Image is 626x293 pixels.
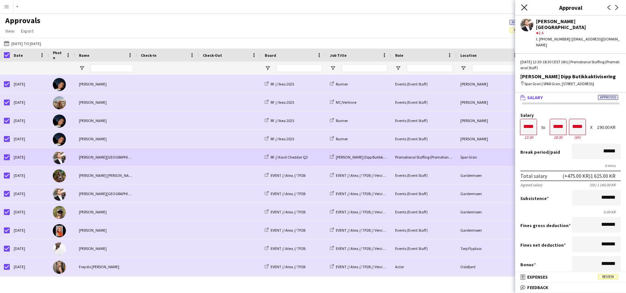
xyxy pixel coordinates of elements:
span: EVENT // Atea // TP2B // Veiviser Gardermoen [336,191,410,196]
span: Runner [336,136,348,141]
a: EVENT // Atea // TP2B [265,173,306,178]
div: 6h [569,135,586,140]
a: EVENT // Atea // TP2B // Veiviser Gardermoen [330,228,410,233]
span: EVENT // Atea // TP2B // Veiviser Gardermoen [336,228,410,233]
span: EVENT // Atea // TP2B [271,246,306,251]
label: Fines gross deduction [520,223,571,228]
div: Frøydis [PERSON_NAME] [75,258,137,276]
div: Promotional Staffing (Promotional Staff) [391,148,456,166]
div: 0 mins [520,163,621,168]
mat-expansion-panel-header: ExpensesReview [515,272,626,282]
div: Events (Event Staff) [391,75,456,93]
span: Job Title [330,53,347,58]
span: RF // Ikea 2025 [271,100,294,105]
div: 190.00 KR [597,125,621,130]
div: [PERSON_NAME] [75,93,137,111]
span: Review [514,28,526,32]
span: RF // Ikea 2025 [271,136,294,141]
a: EVENT // Atea // TP2B // Veiviser Gardermoen [330,173,410,178]
div: [PERSON_NAME] [75,221,137,239]
span: EVENT // Atea // TP2B // Veiviser OCC [336,264,395,269]
div: [PERSON_NAME] Dipp Butikkaktivisering [520,73,621,79]
span: Board [265,53,276,58]
div: [PERSON_NAME] [75,130,137,148]
div: to [541,125,545,130]
a: EVENT // Atea // TP2B // Veiviser Torp [330,246,395,251]
img: Sina Sivertsen [53,96,66,109]
div: Events (Event Staff) [391,239,456,257]
img: Elias Stenvadet [53,242,66,255]
div: [PERSON_NAME] [75,75,137,93]
div: Events (Event Staff) [391,130,456,148]
div: Events (Event Staff) [391,93,456,111]
span: Review [598,274,618,279]
span: Date [14,53,23,58]
div: t. [PHONE_NUMBER] | [EMAIL_ADDRESS][DOMAIN_NAME] [536,36,621,48]
div: X [590,125,592,130]
label: /paid [520,149,560,155]
div: [PERSON_NAME] [456,75,522,93]
span: Break period [520,149,549,155]
a: RF // Ikea 2025 [265,100,294,105]
a: EVENT // Atea // TP2B [265,264,306,269]
span: View [5,28,14,34]
h3: Approval [515,3,626,12]
div: Gardermoen [456,221,522,239]
span: Export [21,28,34,34]
a: Runner [330,118,348,123]
a: Runner [330,82,348,86]
button: Open Filter Menu [330,65,336,71]
a: Runner [330,136,348,141]
div: Events (Event Staff) [391,166,456,184]
div: Spar Gran [456,148,522,166]
span: Location [460,53,477,58]
button: Open Filter Menu [79,65,85,71]
div: [DATE] [10,75,49,93]
button: Open Filter Menu [460,65,466,71]
a: RF // Ikea 2025 [265,118,294,123]
span: RF // Ikea 2025 [271,82,294,86]
div: [DATE] [10,258,49,276]
span: MC/Vertinne [336,100,356,105]
span: EVENT // Atea // TP2B [271,191,306,196]
mat-expansion-panel-header: Feedback [515,283,626,292]
div: [PERSON_NAME][GEOGRAPHIC_DATA] [75,148,137,166]
a: [PERSON_NAME] Dipp Butikkaktivisering [330,155,403,160]
div: (+475.00 KR) 1 615.00 KR [562,173,616,179]
div: 0.00 KR [520,209,621,214]
span: 112 [510,27,542,33]
div: Gardermoen [456,185,522,203]
span: Approved [598,95,618,100]
span: EVENT // Atea // TP2B // Veiviser Torp [336,246,395,251]
mat-expansion-panel-header: SalaryApproved [515,93,626,102]
a: MC/Vertinne [330,100,356,105]
span: EVENT // Atea // TP2B [271,264,306,269]
div: [PERSON_NAME] [75,203,137,221]
label: Bonus [520,262,536,268]
div: [PERSON_NAME] [75,112,137,130]
div: [PERSON_NAME] [75,239,137,257]
span: Photo [53,50,63,60]
div: Gardermoen [456,203,522,221]
div: [DATE] [10,93,49,111]
span: Check-Out [203,53,222,58]
span: RF // Kavli Cheddar Q3 [271,155,308,160]
a: EVENT // Atea // TP2B // Veiviser Gardermoen [330,209,410,214]
div: Torp Flyplass [456,239,522,257]
span: EVENT // Atea // TP2B // Veiviser Gardermoen [336,173,410,178]
span: Check-In [141,53,156,58]
div: [DATE] [10,166,49,184]
input: Name Filter Input [91,64,133,72]
div: Events (Event Staff) [391,221,456,239]
a: EVENT // Atea // TP2B [265,246,306,251]
a: RF // Ikea 2025 [265,136,294,141]
input: Role Filter Input [407,64,453,72]
img: Martin Storrøsæter [53,206,66,219]
span: Approved [512,20,528,24]
div: Oslofjord [456,258,522,276]
span: 754 of 13446 [510,19,560,25]
label: Salary [520,113,621,118]
div: [DATE] [10,185,49,203]
span: Feedback [527,285,548,290]
button: [DATE] to [DATE] [3,39,42,47]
